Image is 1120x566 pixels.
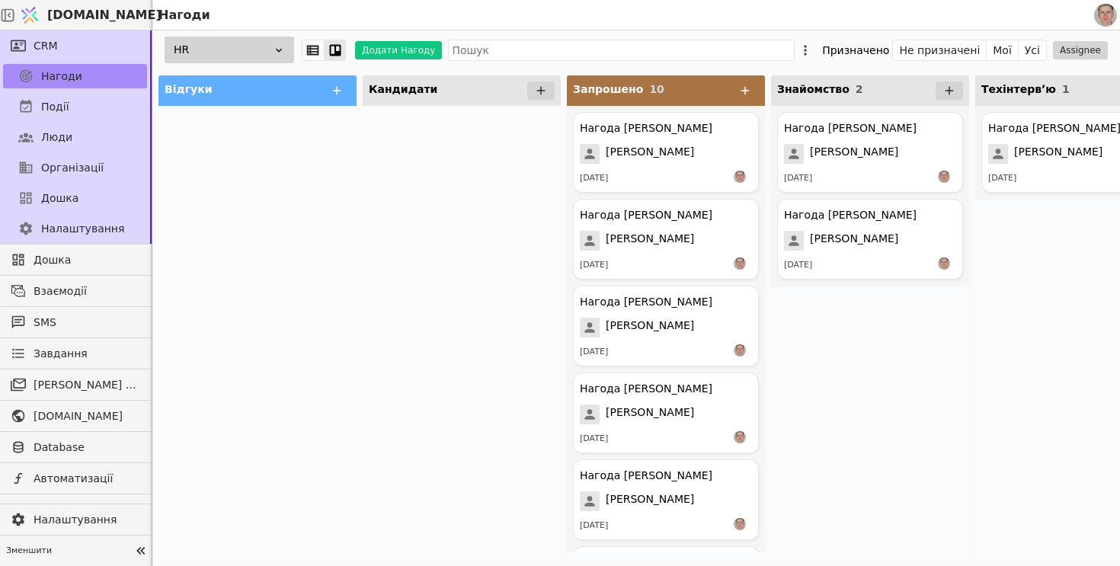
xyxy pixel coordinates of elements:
[734,171,746,183] img: РS
[3,216,147,241] a: Налаштування
[777,83,850,95] span: Знайомство
[1014,144,1102,164] span: [PERSON_NAME]
[573,286,759,366] div: Нагода [PERSON_NAME][PERSON_NAME][DATE]РS
[3,507,147,532] a: Налаштування
[15,1,152,30] a: [DOMAIN_NAME]
[41,130,72,145] span: Люди
[580,172,608,185] div: [DATE]
[3,64,147,88] a: Нагоди
[3,341,147,366] a: Завдання
[606,405,694,424] span: [PERSON_NAME]
[1062,83,1070,95] span: 1
[41,190,78,206] span: Дошка
[3,404,147,428] a: [DOMAIN_NAME]
[3,466,147,491] a: Автоматизації
[938,171,950,183] img: РS
[987,40,1019,61] button: Мої
[41,160,104,176] span: Організації
[777,112,963,193] div: Нагода [PERSON_NAME][PERSON_NAME][DATE]РS
[34,283,139,299] span: Взаємодії
[573,459,759,540] div: Нагода [PERSON_NAME][PERSON_NAME][DATE]РS
[152,6,210,24] h2: Нагоди
[3,248,147,272] a: Дошка
[580,520,608,532] div: [DATE]
[649,83,664,95] span: 10
[448,40,795,61] input: Пошук
[784,259,812,272] div: [DATE]
[34,38,58,54] span: CRM
[810,144,898,164] span: [PERSON_NAME]
[580,346,608,359] div: [DATE]
[856,83,863,95] span: 2
[606,144,694,164] span: [PERSON_NAME]
[18,1,41,30] img: Logo
[1053,41,1108,59] button: Assignee
[938,257,950,270] img: РS
[47,6,162,24] span: [DOMAIN_NAME]
[34,346,88,362] span: Завдання
[580,433,608,446] div: [DATE]
[784,207,917,223] div: Нагода [PERSON_NAME]
[3,94,147,119] a: Події
[573,199,759,280] div: Нагода [PERSON_NAME][PERSON_NAME][DATE]РS
[369,83,437,95] span: Кандидати
[3,186,147,210] a: Дошка
[3,373,147,397] a: [PERSON_NAME] розсилки
[34,440,139,456] span: Database
[34,408,139,424] span: [DOMAIN_NAME]
[580,259,608,272] div: [DATE]
[606,318,694,337] span: [PERSON_NAME]
[573,83,643,95] span: Запрошено
[3,125,147,149] a: Люди
[734,257,746,270] img: РS
[34,471,139,487] span: Автоматизації
[34,512,139,528] span: Налаштування
[165,83,213,95] span: Відгуки
[1094,4,1117,27] img: 1560949290925-CROPPED-IMG_0201-2-.jpg
[6,545,130,558] span: Зменшити
[580,294,712,310] div: Нагода [PERSON_NAME]
[34,377,139,393] span: [PERSON_NAME] розсилки
[822,40,889,61] div: Призначено
[41,69,82,85] span: Нагоди
[777,199,963,280] div: Нагода [PERSON_NAME][PERSON_NAME][DATE]РS
[784,172,812,185] div: [DATE]
[580,120,712,136] div: Нагода [PERSON_NAME]
[580,468,712,484] div: Нагода [PERSON_NAME]
[41,99,69,115] span: Події
[3,155,147,180] a: Організації
[734,344,746,357] img: РS
[3,435,147,459] a: Database
[734,518,746,530] img: РS
[3,310,147,334] a: SMS
[734,431,746,443] img: РS
[34,315,139,331] span: SMS
[580,381,712,397] div: Нагода [PERSON_NAME]
[606,231,694,251] span: [PERSON_NAME]
[784,120,917,136] div: Нагода [PERSON_NAME]
[893,40,987,61] button: Не призначені
[573,112,759,193] div: Нагода [PERSON_NAME][PERSON_NAME][DATE]РS
[1019,40,1046,61] button: Усі
[355,41,442,59] button: Додати Нагоду
[34,252,139,268] span: Дошка
[606,491,694,511] span: [PERSON_NAME]
[3,279,147,303] a: Взаємодії
[573,373,759,453] div: Нагода [PERSON_NAME][PERSON_NAME][DATE]РS
[580,207,712,223] div: Нагода [PERSON_NAME]
[810,231,898,251] span: [PERSON_NAME]
[165,37,294,63] div: HR
[3,34,147,58] a: CRM
[41,221,124,237] span: Налаштування
[988,172,1016,185] div: [DATE]
[981,83,1056,95] span: Техінтервʼю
